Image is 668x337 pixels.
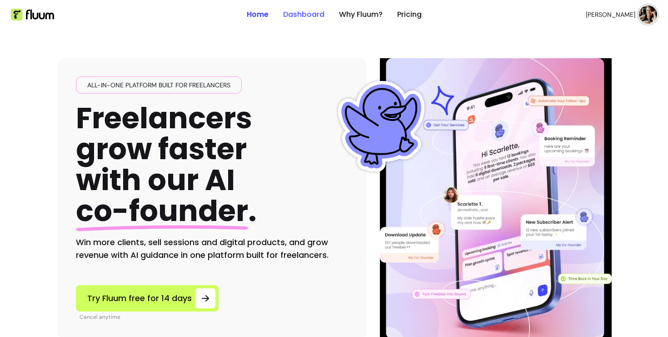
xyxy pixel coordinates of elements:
span: [PERSON_NAME] [586,10,635,19]
img: Fluum Logo [11,9,54,20]
button: avatar[PERSON_NAME] [586,5,657,24]
span: co-founder [76,191,248,231]
h2: Win more clients, sell sessions and digital products, and grow revenue with AI guidance in one pl... [76,236,349,262]
p: Cancel anytime [80,313,219,321]
span: Try Fluum free for 14 days [87,292,192,305]
a: Home [247,9,269,20]
img: Fluum Duck sticker [336,81,427,172]
img: avatar [639,5,657,24]
a: Why Fluum? [339,9,383,20]
a: Try Fluum free for 14 days [76,285,219,312]
a: Pricing [397,9,422,20]
span: All-in-one platform built for freelancers [84,80,234,90]
h1: Freelancers grow faster with our AI . [76,103,257,227]
a: Dashboard [283,9,324,20]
